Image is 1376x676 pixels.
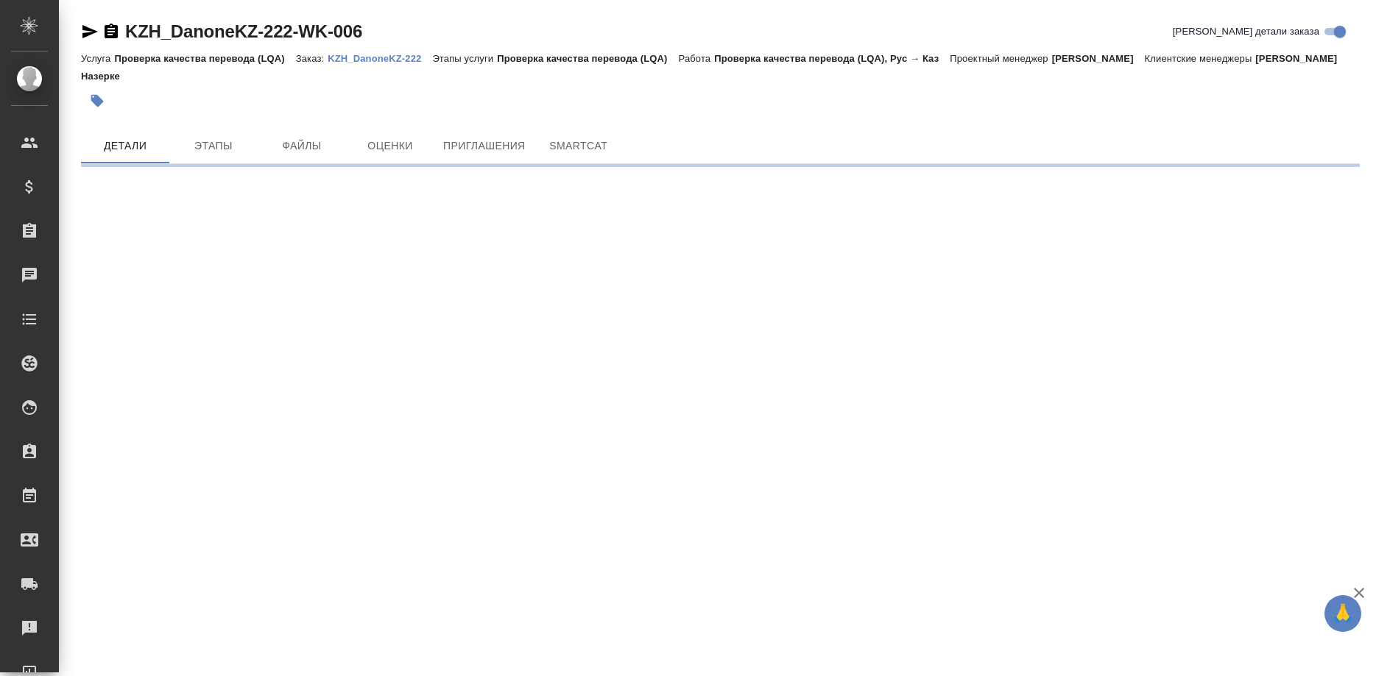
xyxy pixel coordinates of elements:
p: KZH_DanoneKZ-222 [328,53,432,64]
p: Проверка качества перевода (LQA), Рус → Каз [714,53,950,64]
span: [PERSON_NAME] детали заказа [1173,24,1319,39]
p: [PERSON_NAME] [1052,53,1145,64]
span: Оценки [355,137,426,155]
p: Проектный менеджер [950,53,1051,64]
button: Добавить тэг [81,85,113,117]
button: 🙏 [1324,595,1361,632]
p: Проверка качества перевода (LQA) [497,53,678,64]
a: KZH_DanoneKZ-222-WK-006 [125,21,362,41]
span: SmartCat [543,137,614,155]
p: Клиентские менеджеры [1145,53,1256,64]
p: Работа [679,53,715,64]
span: Детали [90,137,160,155]
span: 🙏 [1330,598,1355,629]
p: Заказ: [296,53,328,64]
span: Приглашения [443,137,526,155]
p: Этапы услуги [432,53,497,64]
p: Услуга [81,53,114,64]
button: Скопировать ссылку [102,23,120,40]
a: KZH_DanoneKZ-222 [328,51,432,64]
span: Этапы [178,137,249,155]
p: Проверка качества перевода (LQA) [114,53,295,64]
button: Скопировать ссылку для ЯМессенджера [81,23,99,40]
span: Файлы [267,137,337,155]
